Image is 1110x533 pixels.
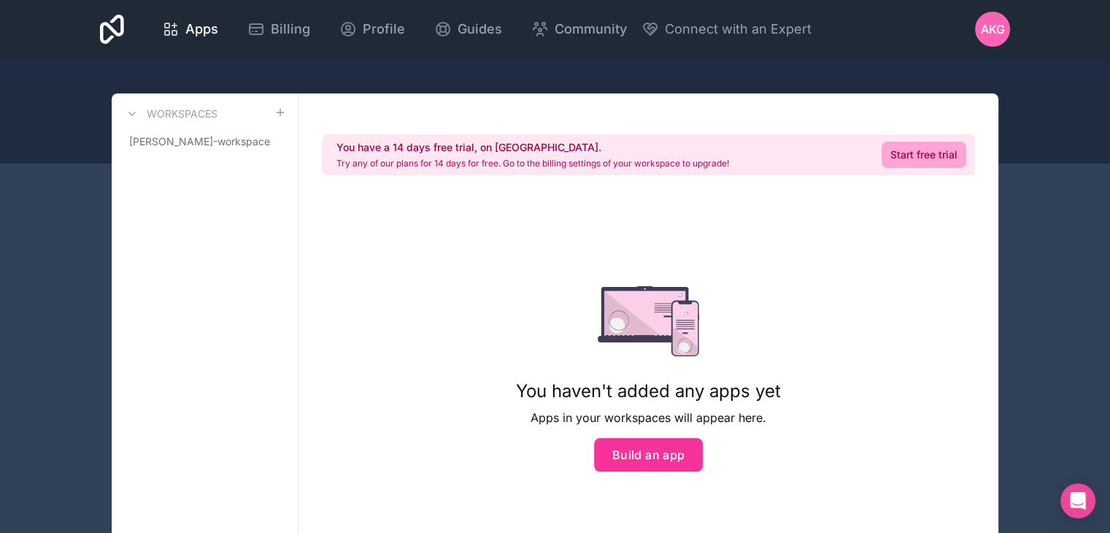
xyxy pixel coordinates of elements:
span: [PERSON_NAME]-workspace [129,134,270,149]
a: Apps [150,13,230,45]
p: Apps in your workspaces will appear here. [516,409,781,426]
span: Profile [363,19,405,39]
button: Connect with an Expert [641,19,812,39]
a: Start free trial [882,142,966,168]
span: Guides [458,19,502,39]
a: Billing [236,13,322,45]
a: Community [520,13,639,45]
span: Community [555,19,627,39]
h3: Workspaces [147,107,217,121]
a: Workspaces [123,105,217,123]
a: [PERSON_NAME]-workspace [123,129,286,155]
h2: You have a 14 days free trial, on [GEOGRAPHIC_DATA]. [336,140,729,155]
a: Profile [328,13,417,45]
button: Build an app [594,438,704,472]
p: Try any of our plans for 14 days for free. Go to the billing settings of your workspace to upgrade! [336,158,729,169]
img: empty state [598,286,699,356]
span: Billing [271,19,310,39]
div: Open Intercom Messenger [1060,483,1095,518]
span: Connect with an Expert [665,19,812,39]
span: Apps [185,19,218,39]
h1: You haven't added any apps yet [516,380,781,403]
span: AKG [981,20,1005,38]
a: Guides [423,13,514,45]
